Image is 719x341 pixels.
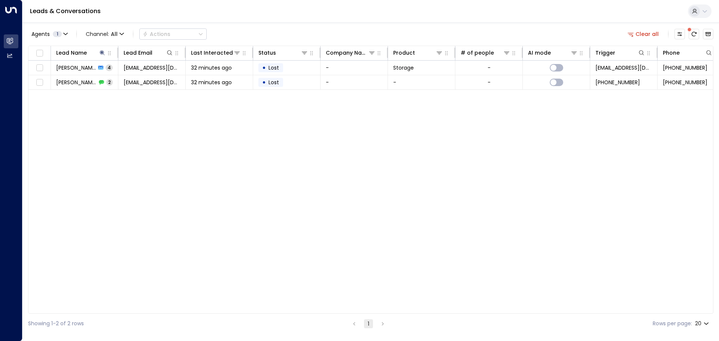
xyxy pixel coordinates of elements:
[56,79,97,86] span: Usama Malik
[488,79,491,86] div: -
[35,49,44,58] span: Toggle select all
[595,48,645,57] div: Trigger
[388,75,455,89] td: -
[595,79,640,86] span: +447378234334
[364,319,373,328] button: page 1
[35,78,44,87] span: Toggle select row
[139,28,207,40] div: Button group with a nested menu
[653,320,692,328] label: Rows per page:
[31,31,50,37] span: Agents
[461,48,494,57] div: # of people
[56,48,87,57] div: Lead Name
[28,320,84,328] div: Showing 1-2 of 2 rows
[191,64,232,71] span: 32 minutes ago
[191,48,233,57] div: Last Interacted
[124,48,152,57] div: Lead Email
[262,76,266,89] div: •
[595,48,615,57] div: Trigger
[191,79,232,86] span: 32 minutes ago
[663,79,707,86] span: +447378234334
[56,48,106,57] div: Lead Name
[689,29,699,39] span: There are new threads available. Refresh the grid to view the latest updates.
[488,64,491,71] div: -
[321,61,388,75] td: -
[663,48,713,57] div: Phone
[326,48,376,57] div: Company Name
[703,29,713,39] button: Archived Leads
[35,63,44,73] span: Toggle select row
[528,48,578,57] div: AI mode
[191,48,241,57] div: Last Interacted
[106,79,113,85] span: 2
[111,31,118,37] span: All
[461,48,510,57] div: # of people
[28,29,70,39] button: Agents1
[674,29,685,39] button: Customize
[321,75,388,89] td: -
[124,48,173,57] div: Lead Email
[393,48,415,57] div: Product
[124,64,180,71] span: sambros079@gmail.com
[528,48,551,57] div: AI mode
[393,64,414,71] span: Storage
[262,61,266,74] div: •
[625,29,662,39] button: Clear all
[30,7,101,15] a: Leads & Conversations
[269,64,279,71] span: Lost
[83,29,127,39] span: Channel:
[326,48,368,57] div: Company Name
[258,48,308,57] div: Status
[663,48,680,57] div: Phone
[393,48,443,57] div: Product
[53,31,62,37] span: 1
[56,64,96,71] span: Usama Malik
[349,319,388,328] nav: pagination navigation
[663,64,707,71] span: +447378234334
[258,48,276,57] div: Status
[595,64,652,71] span: leads@space-station.co.uk
[124,79,180,86] span: sambros079@gmail.com
[269,79,279,86] span: Lost
[106,64,113,71] span: 4
[83,29,127,39] button: Channel:All
[143,31,170,37] div: Actions
[139,28,207,40] button: Actions
[695,318,710,329] div: 20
